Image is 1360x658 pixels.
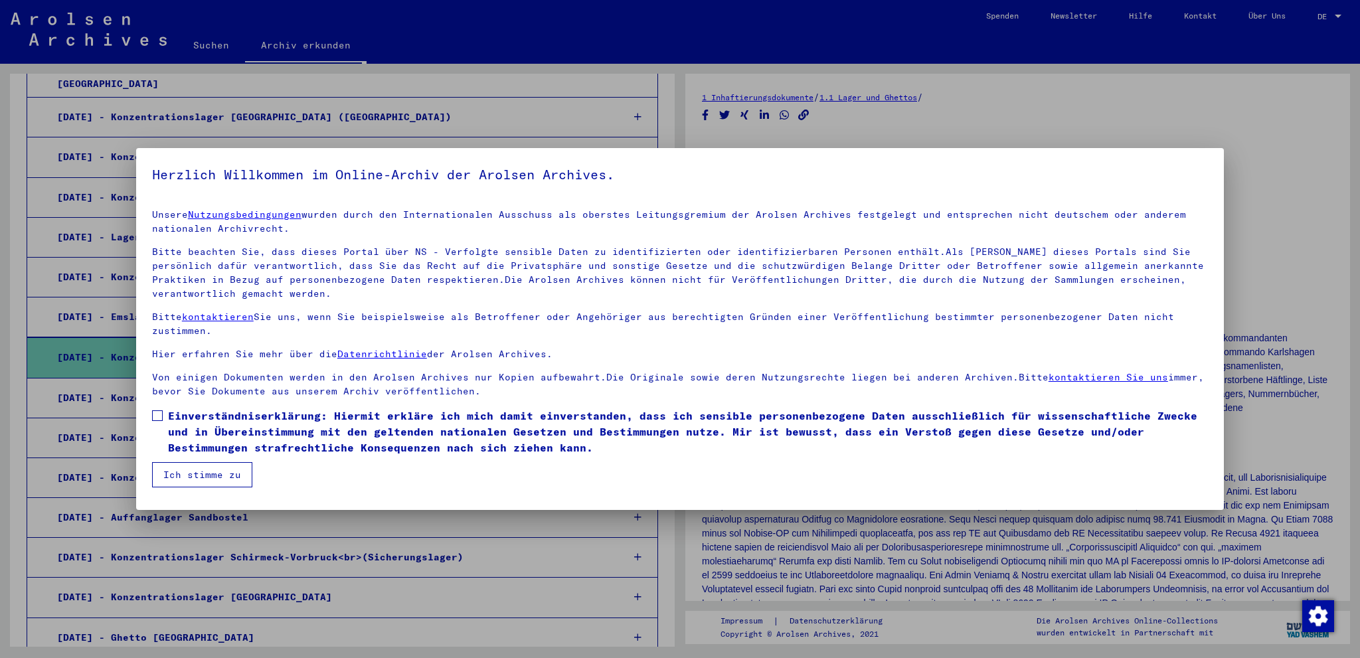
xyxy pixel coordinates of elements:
[152,347,1208,361] p: Hier erfahren Sie mehr über die der Arolsen Archives.
[1302,600,1334,632] img: Zustimmung ändern
[152,310,1208,338] p: Bitte Sie uns, wenn Sie beispielsweise als Betroffener oder Angehöriger aus berechtigten Gründen ...
[152,164,1208,185] h5: Herzlich Willkommen im Online-Archiv der Arolsen Archives.
[337,348,427,360] a: Datenrichtlinie
[152,370,1208,398] p: Von einigen Dokumenten werden in den Arolsen Archives nur Kopien aufbewahrt.Die Originale sowie d...
[152,462,252,487] button: Ich stimme zu
[152,208,1208,236] p: Unsere wurden durch den Internationalen Ausschuss als oberstes Leitungsgremium der Arolsen Archiv...
[1049,371,1168,383] a: kontaktieren Sie uns
[152,245,1208,301] p: Bitte beachten Sie, dass dieses Portal über NS - Verfolgte sensible Daten zu identifizierten oder...
[182,311,254,323] a: kontaktieren
[168,408,1208,455] span: Einverständniserklärung: Hiermit erkläre ich mich damit einverstanden, dass ich sensible personen...
[188,208,301,220] a: Nutzungsbedingungen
